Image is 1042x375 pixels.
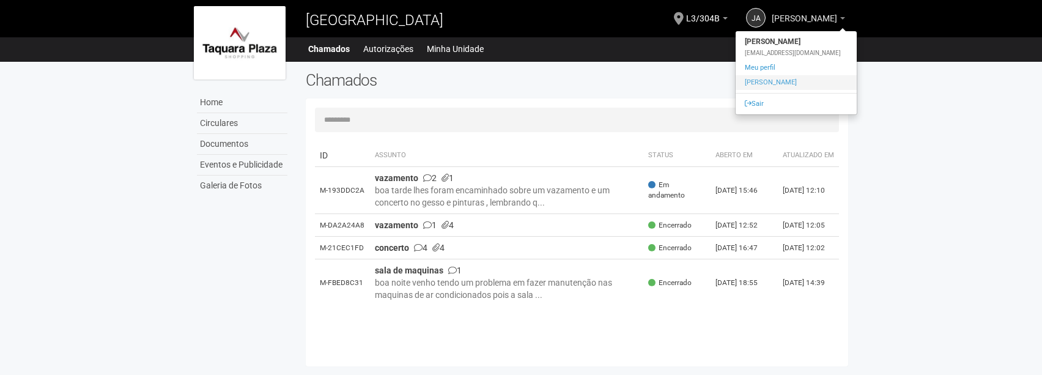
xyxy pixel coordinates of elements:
[711,167,778,214] td: [DATE] 15:46
[643,144,711,167] th: Status
[375,243,409,253] strong: concerto
[736,97,857,111] a: Sair
[306,12,443,29] span: [GEOGRAPHIC_DATA]
[736,61,857,75] a: Meu perfil
[648,278,692,288] span: Encerrado
[448,265,462,275] span: 1
[375,184,638,209] div: boa tarde lhes foram encaminhado sobre um vazamento e um concerto no gesso e pinturas , lembrando...
[375,220,418,230] strong: vazamento
[315,237,370,259] td: M-21CEC1FD
[197,155,287,176] a: Eventos e Publicidade
[711,237,778,259] td: [DATE] 16:47
[648,243,692,253] span: Encerrado
[197,176,287,196] a: Galeria de Fotos
[308,40,350,58] a: Chamados
[686,15,728,25] a: L3/304B
[315,259,370,306] td: M-FBED8C31
[778,167,839,214] td: [DATE] 12:10
[648,180,706,201] span: Em andamento
[375,173,418,183] strong: vazamento
[736,34,857,49] strong: [PERSON_NAME]
[772,15,845,25] a: [PERSON_NAME]
[306,71,521,89] h2: Chamados
[442,173,454,183] span: 1
[197,92,287,113] a: Home
[197,113,287,134] a: Circulares
[427,40,484,58] a: Minha Unidade
[778,237,839,259] td: [DATE] 12:02
[736,75,857,90] a: [PERSON_NAME]
[363,40,413,58] a: Autorizações
[414,243,427,253] span: 4
[711,144,778,167] th: Aberto em
[423,173,437,183] span: 2
[746,8,766,28] a: ja
[686,2,720,23] span: L3/304B
[315,144,370,167] td: ID
[315,214,370,237] td: M-DA2A24A8
[736,49,857,58] div: [EMAIL_ADDRESS][DOMAIN_NAME]
[375,265,443,275] strong: sala de maquinas
[442,220,454,230] span: 4
[370,144,643,167] th: Assunto
[197,134,287,155] a: Documentos
[315,167,370,214] td: M-193DDC2A
[778,259,839,306] td: [DATE] 14:39
[778,214,839,237] td: [DATE] 12:05
[648,220,692,231] span: Encerrado
[772,2,837,23] span: jose alves de souza
[778,144,839,167] th: Atualizado em
[423,220,437,230] span: 1
[375,277,638,301] div: boa noite venho tendo um problema em fazer manutenção nas maquinas de ar condicionados pois a sal...
[194,6,286,80] img: logo.jpg
[432,243,445,253] span: 4
[711,259,778,306] td: [DATE] 18:55
[711,214,778,237] td: [DATE] 12:52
